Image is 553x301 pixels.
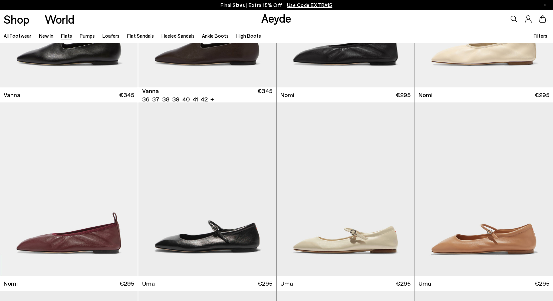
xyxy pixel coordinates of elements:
li: 38 [162,95,170,103]
a: Uma €295 [415,276,553,291]
a: Loafers [102,33,119,39]
a: Uma €295 [138,276,276,291]
li: 42 [201,95,208,103]
span: Filters [534,33,547,39]
span: €295 [535,279,549,288]
p: Final Sizes | Extra 15% Off [221,1,332,9]
li: 37 [152,95,160,103]
span: Uma [419,279,431,288]
a: Flats [61,33,72,39]
span: Nomi [4,279,18,288]
li: + [210,94,214,103]
a: Vanna 36 37 38 39 40 41 42 + €345 [138,87,276,102]
a: Pumps [80,33,95,39]
span: Vanna [142,87,159,95]
span: Uma [142,279,155,288]
li: 36 [142,95,150,103]
a: Flat Sandals [127,33,154,39]
a: World [45,13,74,25]
img: Uma Mary-Jane Flats [138,102,276,276]
span: €295 [119,279,134,288]
a: Shop [4,13,29,25]
span: €345 [257,87,272,103]
span: €295 [258,279,272,288]
a: High Boots [236,33,261,39]
span: Nomi [280,91,294,99]
span: Vanna [4,91,20,99]
a: Nomi €295 [415,87,553,102]
a: New In [39,33,53,39]
img: Uma Mary-Jane Flats [277,102,414,276]
a: Uma €295 [277,276,414,291]
li: 39 [172,95,180,103]
li: 40 [182,95,190,103]
a: Aeyde [261,11,291,25]
span: €295 [396,91,410,99]
span: Navigate to /collections/ss25-final-sizes [287,2,332,8]
span: €295 [396,279,410,288]
img: Uma Mary-Jane Flats [415,102,553,276]
span: 0 [546,17,549,21]
li: 41 [193,95,198,103]
a: All Footwear [4,33,31,39]
a: Ankle Boots [202,33,229,39]
span: €295 [535,91,549,99]
span: €345 [119,91,134,99]
span: Uma [280,279,293,288]
a: 0 [539,15,546,23]
a: Nomi €295 [277,87,414,102]
ul: variant [142,95,206,103]
a: Heeled Sandals [162,33,195,39]
span: Nomi [419,91,433,99]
